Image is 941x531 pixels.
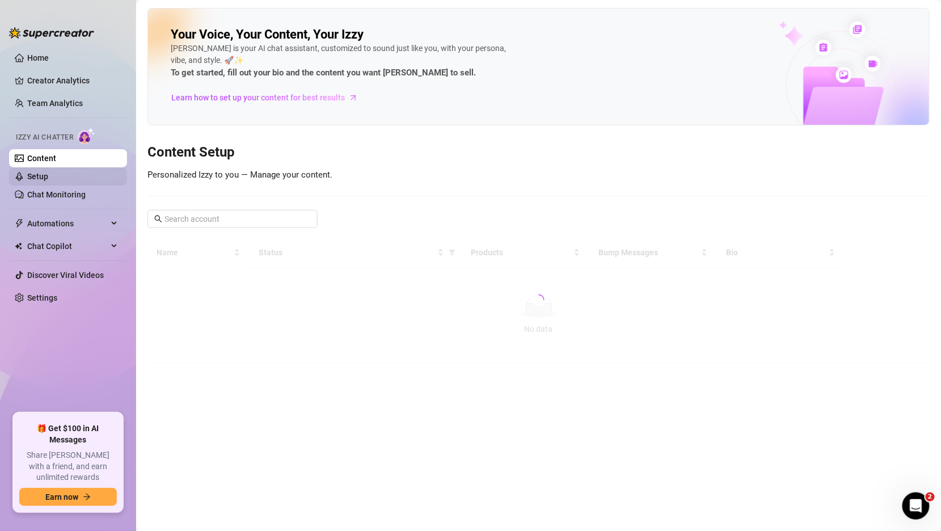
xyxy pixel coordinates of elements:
[15,219,24,228] span: thunderbolt
[926,492,935,501] span: 2
[27,271,104,280] a: Discover Viral Videos
[27,172,48,181] a: Setup
[171,27,364,43] h2: Your Voice, Your Content, Your Izzy
[27,71,118,90] a: Creator Analytics
[27,190,86,199] a: Chat Monitoring
[147,170,332,180] span: Personalized Izzy to you — Manage your content.
[9,27,94,39] img: logo-BBDzfeDw.svg
[83,493,91,501] span: arrow-right
[27,237,108,255] span: Chat Copilot
[171,68,476,78] strong: To get started, fill out your bio and the content you want [PERSON_NAME] to sell.
[531,293,546,307] span: loading
[147,144,930,162] h3: Content Setup
[171,88,366,107] a: Learn how to set up your content for best results
[27,154,56,163] a: Content
[902,492,930,520] iframe: Intercom live chat
[171,91,345,104] span: Learn how to set up your content for best results
[154,215,162,223] span: search
[19,488,117,506] button: Earn nowarrow-right
[27,99,83,108] a: Team Analytics
[348,92,359,103] span: arrow-right
[27,214,108,233] span: Automations
[753,9,929,125] img: ai-chatter-content-library-cLFOSyPT.png
[45,492,78,501] span: Earn now
[171,43,511,80] div: [PERSON_NAME] is your AI chat assistant, customized to sound just like you, with your persona, vi...
[27,293,57,302] a: Settings
[15,242,22,250] img: Chat Copilot
[164,213,302,225] input: Search account
[16,132,73,143] span: Izzy AI Chatter
[19,423,117,445] span: 🎁 Get $100 in AI Messages
[27,53,49,62] a: Home
[78,128,95,144] img: AI Chatter
[19,450,117,483] span: Share [PERSON_NAME] with a friend, and earn unlimited rewards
